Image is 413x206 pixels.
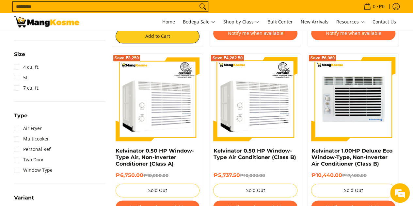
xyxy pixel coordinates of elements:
button: Sold Out [311,184,395,197]
span: • [362,3,387,10]
summary: Open [14,195,34,205]
a: Shop by Class [220,13,263,31]
summary: Open [14,52,25,62]
span: Save ₱6,960 [310,56,335,60]
span: Save ₱4,262.50 [212,56,243,60]
button: Sold Out [116,184,200,197]
a: Kelvinator 0.50 HP Window-Type Air Conditioner (Class B) [213,148,296,160]
a: 7 cu. ft. [14,83,40,93]
button: Notify me when available [213,26,297,40]
button: Add to Cart [116,29,200,43]
button: Sold Out [213,184,297,197]
a: Two Door [14,154,44,165]
a: Air Fryer [14,123,42,134]
span: New Arrivals [301,19,328,25]
del: ₱10,000.00 [240,173,265,178]
span: ₱0 [378,4,386,9]
img: Kelvinator 0.50 HP Window-Type Air, Non-Inverter Conditioner (Class A) [116,57,200,141]
del: ₱10,000.00 [143,173,168,178]
span: Shop by Class [223,18,260,26]
a: Personal Ref [14,144,51,154]
h6: ₱10,440.00 [311,172,395,179]
a: Window Type [14,165,53,175]
summary: Open [14,113,27,123]
span: Save ₱3,250 [115,56,139,60]
img: Kelvinator 1.00HP Deluxe Eco Window-Type, Non-Inverter Air Conditioner (Class B) - 0 [311,57,395,141]
a: Kelvinator 1.00HP Deluxe Eco Window-Type, Non-Inverter Air Conditioner (Class B) [311,148,392,167]
nav: Main Menu [86,13,399,31]
span: Bodega Sale [183,18,215,26]
a: Bodega Sale [180,13,219,31]
span: Bulk Center [267,19,293,25]
a: Resources [333,13,368,31]
h6: ₱5,737.50 [213,172,297,179]
button: Notify me when available [311,26,395,40]
a: 5L [14,72,28,83]
del: ₱17,400.00 [342,173,366,178]
span: Size [14,52,25,57]
a: Kelvinator 0.50 HP Window-Type Air, Non-Inverter Conditioner (Class A) [116,148,194,167]
span: Resources [336,18,365,26]
a: Home [159,13,178,31]
span: Contact Us [373,19,396,25]
span: Home [162,19,175,25]
button: Search [198,2,208,11]
h6: ₱6,750.00 [116,172,200,179]
a: 4 cu. ft. [14,62,40,72]
span: Variant [14,195,34,200]
img: Kelvinator 0.50 HP Window-Type Air Conditioner (Class B) [213,57,297,141]
a: Bulk Center [264,13,296,31]
a: Multicooker [14,134,49,144]
a: Contact Us [369,13,399,31]
img: Kelvinator | Mang Kosme [14,16,79,27]
span: Type [14,113,27,118]
span: 0 [372,4,376,9]
a: New Arrivals [297,13,332,31]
